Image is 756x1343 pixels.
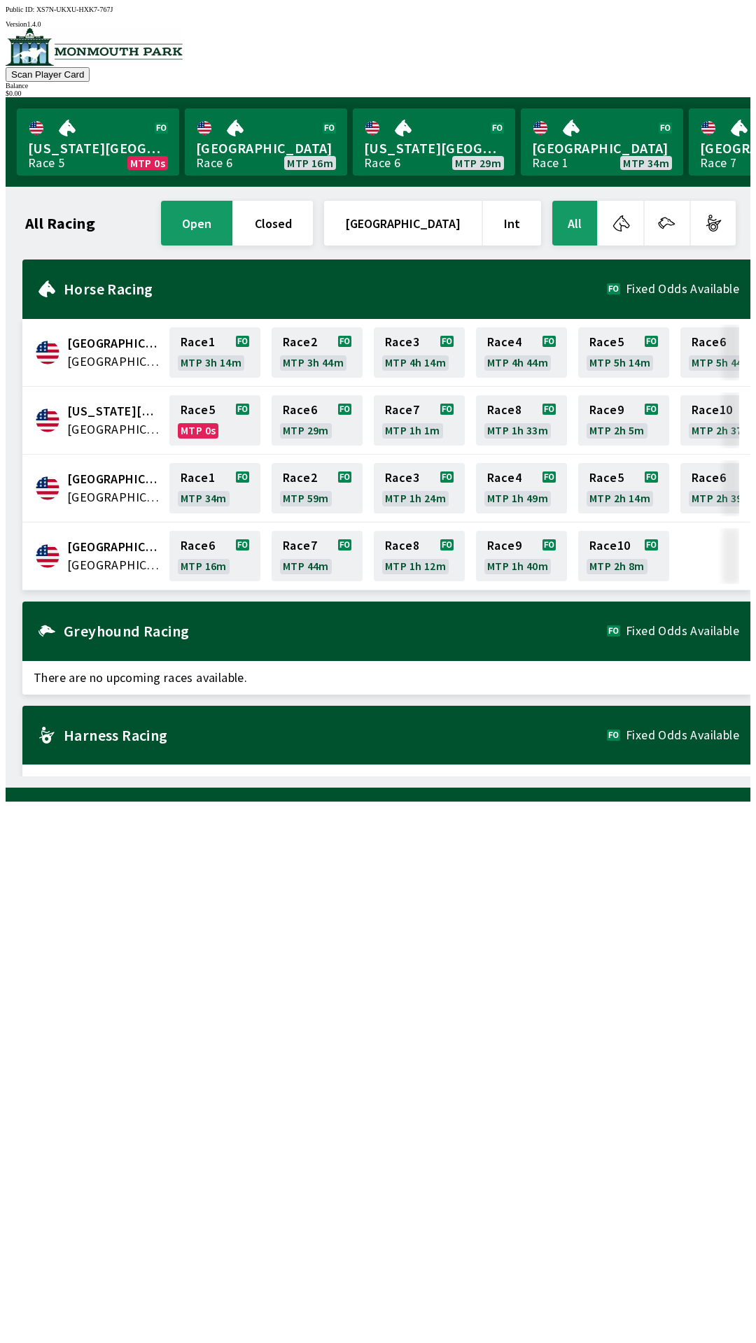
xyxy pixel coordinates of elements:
a: [US_STATE][GEOGRAPHIC_DATA]Race 5MTP 0s [17,108,179,176]
span: Race 4 [487,336,521,348]
span: Race 6 [692,472,726,483]
a: Race9MTP 1h 40m [476,531,567,581]
span: Race 5 [589,336,624,348]
span: Race 2 [283,336,317,348]
span: MTP 2h 14m [589,492,650,504]
span: Race 9 [589,404,624,415]
a: Race5MTP 2h 14m [578,463,669,513]
button: open [161,201,232,246]
button: closed [234,201,313,246]
span: MTP 5h 44m [692,357,752,368]
a: Race7MTP 1h 1m [374,395,465,446]
div: Race 6 [196,157,232,169]
span: Fairmount Park [67,470,161,488]
span: Delaware Park [67,402,161,420]
button: Scan Player Card [6,67,90,82]
span: MTP 34m [181,492,227,504]
div: Version 1.4.0 [6,20,750,28]
span: MTP 3h 44m [283,357,344,368]
img: venue logo [6,28,183,66]
span: Race 6 [181,540,215,551]
span: MTP 44m [283,560,329,571]
span: United States [67,420,161,439]
a: Race1MTP 3h 14m [169,327,260,378]
span: MTP 29m [283,425,329,436]
span: [GEOGRAPHIC_DATA] [532,139,672,157]
span: Race 7 [283,540,317,551]
span: MTP 1h 40m [487,560,548,571]
span: Race 4 [487,472,521,483]
a: Race5MTP 5h 14m [578,327,669,378]
span: MTP 1h 12m [385,560,446,571]
a: Race4MTP 4h 44m [476,327,567,378]
a: [GEOGRAPHIC_DATA]Race 1MTP 34m [521,108,683,176]
a: [US_STATE][GEOGRAPHIC_DATA]Race 6MTP 29m [353,108,515,176]
span: Race 6 [283,404,317,415]
span: XS7N-UKXU-HXK7-767J [36,6,113,13]
span: MTP 1h 24m [385,492,446,504]
a: Race7MTP 44m [272,531,363,581]
span: MTP 4h 44m [487,357,548,368]
span: MTP 2h 5m [589,425,645,436]
span: There are no upcoming races available. [22,765,750,798]
span: MTP 16m [287,157,333,169]
span: Canterbury Park [67,334,161,353]
span: MTP 0s [130,157,165,169]
a: Race3MTP 4h 14m [374,327,465,378]
span: Race 7 [385,404,419,415]
button: [GEOGRAPHIC_DATA] [324,201,482,246]
a: [GEOGRAPHIC_DATA]Race 6MTP 16m [185,108,347,176]
h1: All Racing [25,218,95,229]
span: Race 1 [181,336,215,348]
h2: Horse Racing [64,283,607,294]
span: Race 3 [385,336,419,348]
a: Race6MTP 29m [272,395,363,446]
div: Balance [6,82,750,90]
a: Race6MTP 16m [169,531,260,581]
span: Race 1 [181,472,215,483]
a: Race3MTP 1h 24m [374,463,465,513]
span: MTP 1h 49m [487,492,548,504]
div: Race 1 [532,157,568,169]
a: Race2MTP 3h 44m [272,327,363,378]
span: Monmouth Park [67,538,161,556]
h2: Greyhound Racing [64,625,607,637]
span: Race 2 [283,472,317,483]
a: Race10MTP 2h 8m [578,531,669,581]
h2: Harness Racing [64,730,607,741]
span: MTP 3h 14m [181,357,241,368]
div: Race 7 [700,157,736,169]
span: MTP 2h 39m [692,492,752,504]
span: Race 10 [589,540,630,551]
span: MTP 34m [623,157,669,169]
button: Int [483,201,541,246]
span: Fixed Odds Available [626,730,739,741]
div: $ 0.00 [6,90,750,97]
button: All [552,201,597,246]
a: Race9MTP 2h 5m [578,395,669,446]
span: Fixed Odds Available [626,283,739,294]
span: MTP 2h 8m [589,560,645,571]
span: Race 5 [181,404,215,415]
span: MTP 1h 1m [385,425,440,436]
span: Race 3 [385,472,419,483]
a: Race4MTP 1h 49m [476,463,567,513]
a: Race2MTP 59m [272,463,363,513]
span: MTP 29m [455,157,501,169]
div: Public ID: [6,6,750,13]
span: Race 6 [692,336,726,348]
span: Race 8 [385,540,419,551]
span: MTP 0s [181,425,216,436]
span: MTP 4h 14m [385,357,446,368]
span: [GEOGRAPHIC_DATA] [196,139,336,157]
span: MTP 1h 33m [487,425,548,436]
a: Race8MTP 1h 12m [374,531,465,581]
a: Race1MTP 34m [169,463,260,513]
span: MTP 59m [283,492,329,504]
span: Race 8 [487,404,521,415]
span: Fixed Odds Available [626,625,739,637]
div: Race 5 [28,157,64,169]
span: There are no upcoming races available. [22,661,750,695]
span: MTP 16m [181,560,227,571]
div: Race 6 [364,157,400,169]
